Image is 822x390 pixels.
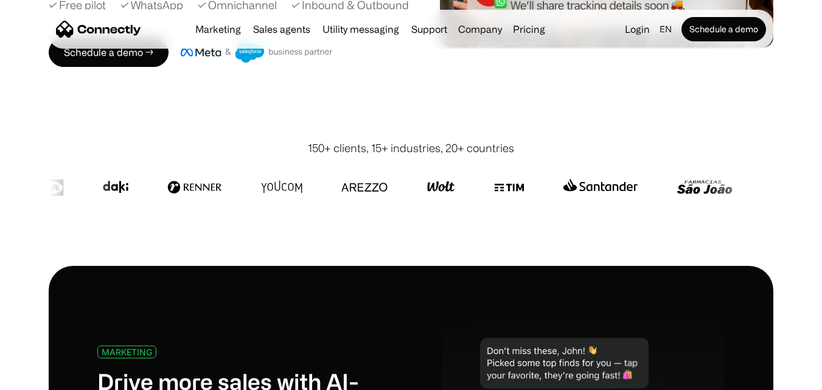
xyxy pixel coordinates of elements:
a: Schedule a demo → [49,38,169,67]
a: home [56,20,141,38]
a: Schedule a demo [681,17,766,41]
div: MARKETING [102,347,152,357]
div: en [660,21,672,38]
a: Pricing [508,24,550,34]
a: Sales agents [248,24,315,34]
div: Company [458,21,502,38]
a: Utility messaging [318,24,404,34]
div: en [655,21,679,38]
ul: Language list [24,369,73,386]
img: Meta and Salesforce business partner badge. [181,42,333,63]
div: Company [455,21,506,38]
a: Support [406,24,452,34]
a: Login [620,21,655,38]
div: 150+ clients, 15+ industries, 20+ countries [308,140,514,156]
a: Marketing [190,24,246,34]
aside: Language selected: English [12,367,73,386]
